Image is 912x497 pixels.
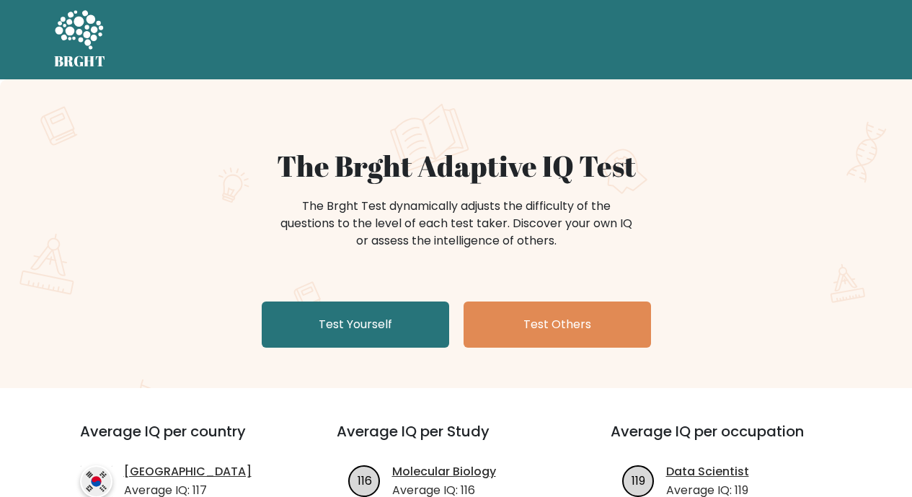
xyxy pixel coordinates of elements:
a: BRGHT [54,6,106,74]
h3: Average IQ per country [80,423,285,457]
a: Molecular Biology [392,463,496,480]
h3: Average IQ per occupation [611,423,850,457]
a: Test Yourself [262,302,449,348]
div: The Brght Test dynamically adjusts the difficulty of the questions to the level of each test take... [276,198,637,250]
a: [GEOGRAPHIC_DATA] [124,463,252,480]
text: 119 [632,472,645,488]
a: Data Scientist [666,463,749,480]
text: 116 [357,472,371,488]
h5: BRGHT [54,53,106,70]
h1: The Brght Adaptive IQ Test [105,149,808,183]
h3: Average IQ per Study [337,423,576,457]
a: Test Others [464,302,651,348]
